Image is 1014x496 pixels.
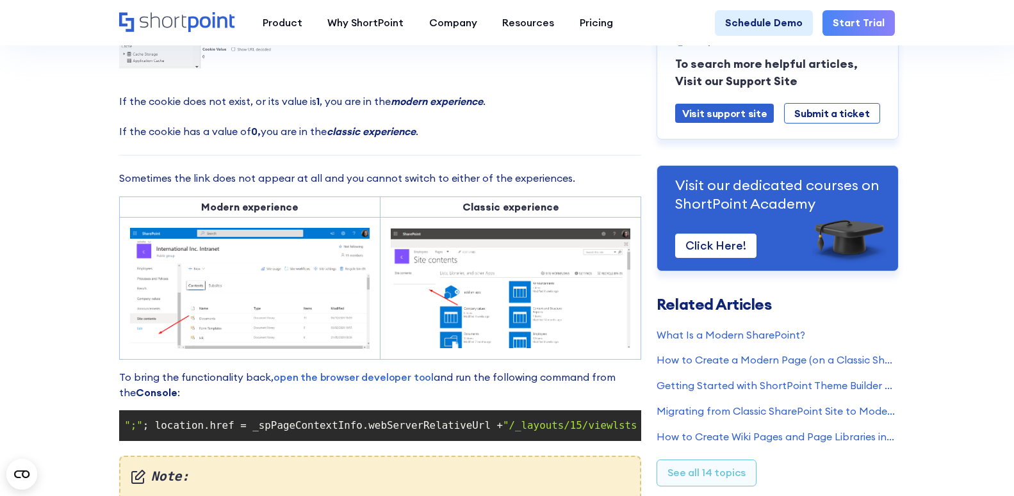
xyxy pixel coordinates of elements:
div: Why ShortPoint [327,15,404,31]
a: Schedule Demo [715,10,813,36]
div: Pricing [580,15,613,31]
a: Submit a ticket [784,102,879,124]
span: "/_layouts/15/viewlsts.aspx" [503,419,674,431]
a: Product [250,10,315,36]
a: Start Trial [822,10,895,36]
button: Open CMP widget [6,459,37,490]
span: ; location.href = _spPageContextInfo.webServerRelativeUrl + [143,419,503,431]
a: Why ShortPoint [315,10,416,36]
strong: Modern experience [201,200,298,213]
a: How to Create a Modern Page (on a Classic SharePoint Site) [657,353,895,368]
a: Migrating from Classic SharePoint Site to Modern SharePoint Site (SharePoint Online) [657,404,895,419]
em: Note: [131,467,630,486]
div: Product [263,15,302,31]
span: ";" [124,419,143,431]
strong: 1 [316,95,320,108]
a: How to Create Wiki Pages and Page Libraries in SharePoint [657,429,895,444]
em: modern experience [391,95,483,108]
strong: 0, [251,125,261,138]
strong: Console [136,386,177,399]
div: Company [429,15,477,31]
a: Getting Started with ShortPoint Theme Builder - Classic SharePoint Sites (Part 1) [657,378,895,394]
p: To bring the functionality back, and run the following command from the : [119,370,641,400]
strong: Classic experience [462,200,559,213]
p: If the cookie does not exist, or its value is , you are in the . If the cookie has a value of you... [119,94,641,140]
a: Resources [489,10,567,36]
a: Click Here! [675,233,756,257]
a: What Is a Modern SharePoint? [657,327,895,342]
a: See all 14 topics [657,460,756,486]
div: Resources [502,15,554,31]
a: Home [119,12,237,34]
p: Sometimes the link does not appear at all and you cannot switch to either of the experiences. [119,171,641,186]
a: Visit support site [675,103,774,123]
a: Company [416,10,490,36]
h3: Related Articles [657,297,895,312]
a: Pricing [567,10,626,36]
iframe: Chat Widget [950,435,1014,496]
p: To search more helpful articles, Visit our Support Site [675,56,880,90]
a: open the browser developer tool [274,371,434,383]
p: Visit our dedicated courses on ShortPoint Academy [675,176,880,213]
em: classic experience [327,125,416,138]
